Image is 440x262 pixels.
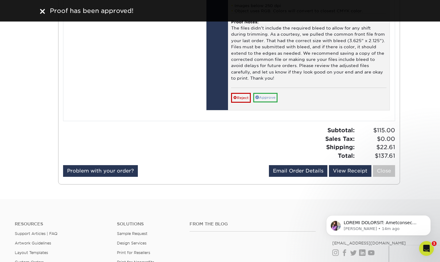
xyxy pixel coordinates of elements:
span: $22.61 [357,143,395,152]
a: Sample Request [117,231,147,236]
a: Support Articles | FAQ [15,231,58,236]
strong: Proof Notes: [231,19,258,24]
span: Proof has been approved! [50,7,134,14]
strong: Subtotal: [327,127,355,133]
a: Approve [253,93,278,102]
a: View Receipt [329,165,371,177]
h4: From the Blog [190,221,316,227]
a: Email Order Details [269,165,327,177]
strong: Total: [338,152,355,159]
iframe: Intercom live chat [419,241,434,256]
span: $137.61 [357,152,395,160]
div: The files didn't include the required bleed to allow for any shift during trimming. As a courtesy... [231,14,386,88]
a: Design Services [117,241,146,245]
h4: Resources [15,221,108,227]
a: Print for Resellers [117,250,150,255]
span: $115.00 [357,126,395,135]
iframe: Intercom notifications message [317,202,440,245]
a: Close [373,165,395,177]
a: Layout Templates [15,250,48,255]
a: Problem with your order? [63,165,138,177]
strong: Shipping: [326,144,355,150]
iframe: Google Customer Reviews [389,245,440,262]
h4: Solutions [117,221,181,227]
span: 1 [432,241,437,246]
span: $0.00 [357,135,395,143]
strong: Sales Tax: [325,135,355,142]
a: Reject [231,93,251,103]
a: Artwork Guidelines [15,241,51,245]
